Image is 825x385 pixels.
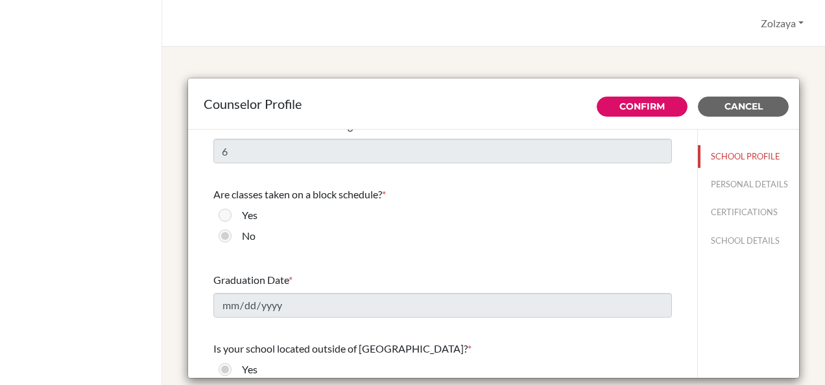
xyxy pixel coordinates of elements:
[698,201,799,224] button: CERTIFICATIONS
[755,11,809,36] button: Zolzaya
[213,274,289,286] span: Graduation Date
[213,342,468,355] span: Is your school located outside of [GEOGRAPHIC_DATA]?
[204,94,783,113] div: Counselor Profile
[242,362,257,377] label: Yes
[698,173,799,196] button: PERSONAL DETAILS
[242,228,256,244] label: No
[242,207,257,223] label: Yes
[698,229,799,252] button: SCHOOL DETAILS
[698,145,799,168] button: SCHOOL PROFILE
[213,188,382,200] span: Are classes taken on a block schedule?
